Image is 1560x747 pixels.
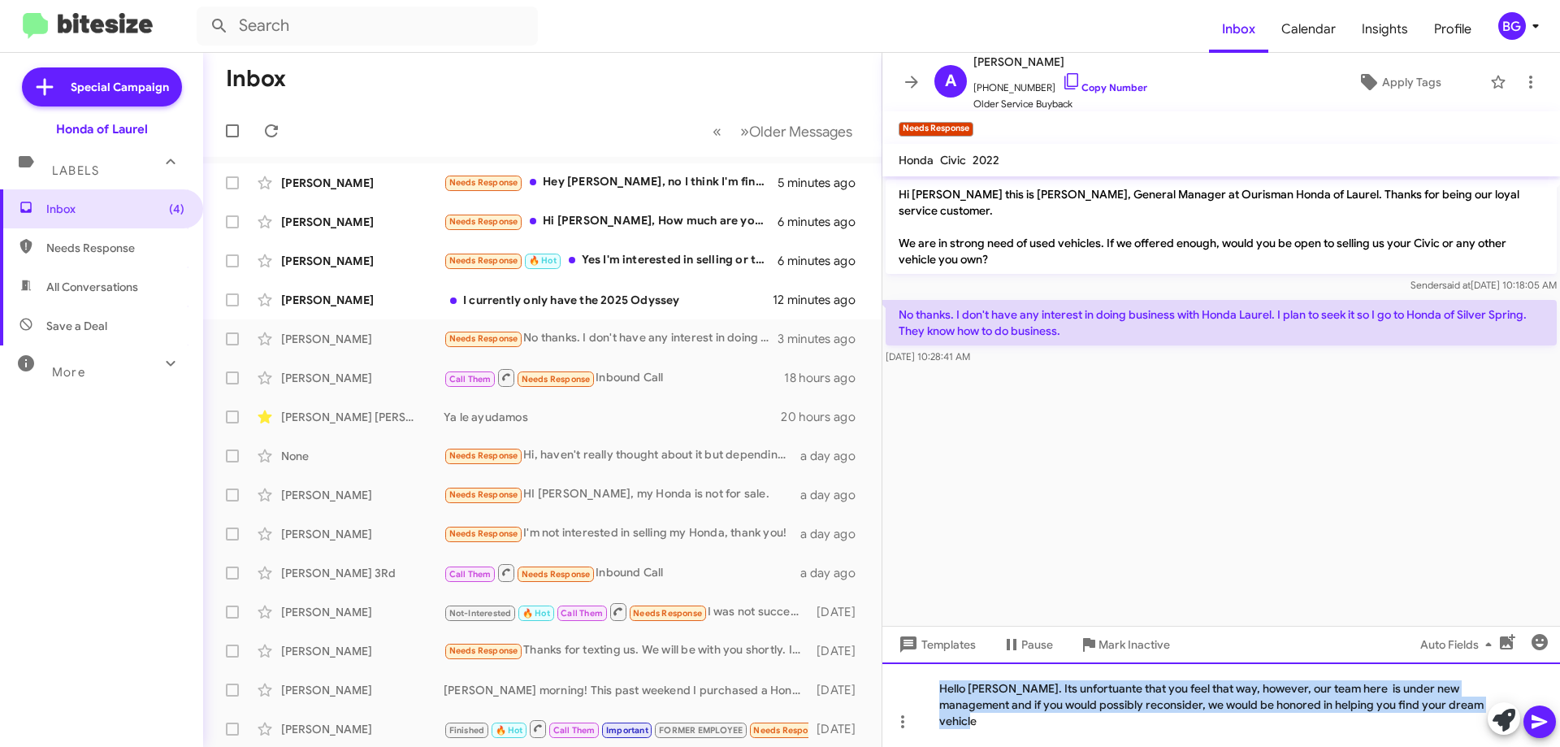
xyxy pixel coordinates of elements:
[749,123,852,141] span: Older Messages
[169,201,184,217] span: (4)
[1484,12,1542,40] button: BG
[882,662,1560,747] div: Hello [PERSON_NAME]. Its unfortuante that you feel that way, however, our team here is under new ...
[800,526,869,542] div: a day ago
[1098,630,1170,659] span: Mark Inactive
[1407,630,1511,659] button: Auto Fields
[522,374,591,384] span: Needs Response
[522,569,591,580] span: Needs Response
[973,96,1147,112] span: Older Service Buyback
[1410,279,1557,291] span: Sender [DATE] 10:18:05 AM
[56,121,148,137] div: Honda of Laurel
[449,528,518,539] span: Needs Response
[886,300,1557,345] p: No thanks. I don't have any interest in doing business with Honda Laurel. I plan to seek it so I ...
[800,448,869,464] div: a day ago
[1498,12,1526,40] div: BG
[899,122,973,137] small: Needs Response
[281,487,444,503] div: [PERSON_NAME]
[46,279,138,295] span: All Conversations
[989,630,1066,659] button: Pause
[1315,67,1482,97] button: Apply Tags
[740,121,749,141] span: »
[899,153,934,167] span: Honda
[1268,6,1349,53] a: Calendar
[444,602,808,622] div: I was not successful. Can someone give me a call
[730,115,862,148] button: Next
[1209,6,1268,53] a: Inbox
[449,255,518,266] span: Needs Response
[633,608,702,619] span: Needs Response
[281,175,444,191] div: [PERSON_NAME]
[281,253,444,269] div: [PERSON_NAME]
[281,214,444,230] div: [PERSON_NAME]
[444,409,781,425] div: Ya le ayudamos
[444,367,784,388] div: Inbound Call
[444,524,800,543] div: I'm not interested in selling my Honda, thank you!
[444,212,778,231] div: Hi [PERSON_NAME], How much are you willing to offer for Honda Accord 2022 with 22,000 mileage on it?
[561,608,603,619] span: Call Them
[444,251,778,270] div: Yes I'm interested in selling or trading my vehicles. I would like to stop by sometime [DATE] if ...
[496,725,523,736] span: 🔥 Hot
[808,682,869,698] div: [DATE]
[1382,67,1441,97] span: Apply Tags
[973,72,1147,96] span: [PHONE_NUMBER]
[1420,630,1498,659] span: Auto Fields
[449,569,492,580] span: Call Them
[1066,630,1183,659] button: Mark Inactive
[1442,279,1471,291] span: said at
[882,630,989,659] button: Templates
[444,292,773,308] div: I currently only have the 2025 Odyssey
[800,487,869,503] div: a day ago
[449,489,518,500] span: Needs Response
[945,68,956,94] span: A
[553,725,596,736] span: Call Them
[808,721,869,737] div: [DATE]
[444,446,800,465] div: Hi, haven't really thought about it but depending on how much I can I might sell it. How is the p...
[281,292,444,308] div: [PERSON_NAME]
[753,725,822,736] span: Needs Response
[659,725,743,736] span: FORMER EMPLOYEE
[781,409,869,425] div: 20 hours ago
[713,121,721,141] span: «
[22,67,182,106] a: Special Campaign
[281,604,444,620] div: [PERSON_NAME]
[449,450,518,461] span: Needs Response
[1349,6,1421,53] span: Insights
[808,604,869,620] div: [DATE]
[784,370,869,386] div: 18 hours ago
[449,725,485,736] span: Finished
[703,115,731,148] button: Previous
[449,333,518,344] span: Needs Response
[778,253,869,269] div: 6 minutes ago
[281,331,444,347] div: [PERSON_NAME]
[778,175,869,191] div: 5 minutes ago
[444,682,808,698] div: [PERSON_NAME] morning! This past weekend I purchased a Honda Ridgeline from you all! [PERSON_NAME...
[444,562,800,583] div: Inbound Call
[281,682,444,698] div: [PERSON_NAME]
[444,173,778,192] div: Hey [PERSON_NAME], no I think I'm fine honestly. Selling my civic for 5-10k isn't worth it for me...
[895,630,976,659] span: Templates
[529,255,557,266] span: 🔥 Hot
[281,448,444,464] div: None
[1421,6,1484,53] a: Profile
[444,329,778,348] div: No thanks. I don't have any interest in doing business with Honda Laurel. I plan to seek it so I ...
[449,608,512,619] span: Not-Interested
[46,201,184,217] span: Inbox
[940,153,966,167] span: Civic
[606,725,648,736] span: Important
[281,643,444,659] div: [PERSON_NAME]
[449,216,518,227] span: Needs Response
[444,485,800,504] div: HI [PERSON_NAME], my Honda is not for sale.
[52,163,99,178] span: Labels
[226,66,286,92] h1: Inbox
[444,641,808,660] div: Thanks for texting us. We will be with you shortly. In the meantime, you can use this link to sav...
[197,7,538,46] input: Search
[800,565,869,581] div: a day ago
[449,374,492,384] span: Call Them
[46,240,184,256] span: Needs Response
[71,79,169,95] span: Special Campaign
[808,643,869,659] div: [DATE]
[973,153,999,167] span: 2022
